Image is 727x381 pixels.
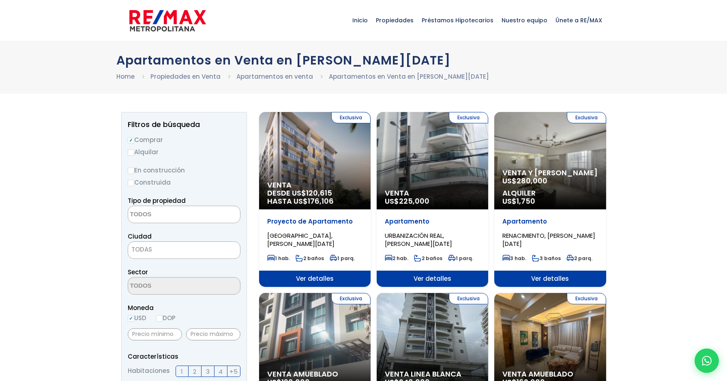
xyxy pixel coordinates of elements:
span: Ver detalles [494,271,606,287]
span: +5 [229,366,238,377]
h2: Filtros de búsqueda [128,121,240,129]
span: 225,000 [399,196,429,206]
input: Precio máximo [186,328,240,340]
span: Exclusiva [567,112,606,123]
span: TODAS [131,245,152,254]
a: Propiedades en Venta [150,72,221,81]
span: Nuestro equipo [498,8,551,32]
input: USD [128,315,134,322]
label: En construcción [128,165,240,175]
span: Exclusiva [331,112,371,123]
a: Exclusiva Venta DESDE US$120,615 HASTA US$176,106 Proyecto de Apartamento [GEOGRAPHIC_DATA], [PER... [259,112,371,287]
span: RENACIMIENTO, [PERSON_NAME][DATE] [502,231,595,248]
span: Tipo de propiedad [128,196,186,205]
a: Exclusiva Venta US$225,000 Apartamento URBANIZACIÓN REAL, [PERSON_NAME][DATE] 2 hab. 2 baños 1 pa... [377,112,488,287]
label: Construida [128,177,240,187]
span: Únete a RE/MAX [551,8,606,32]
label: Alquilar [128,147,240,157]
span: TODAS [128,241,240,259]
span: HASTA US$ [267,197,362,205]
label: Comprar [128,135,240,145]
input: Precio mínimo [128,328,182,340]
span: 176,106 [308,196,334,206]
span: Habitaciones [128,366,170,377]
span: Exclusiva [449,293,488,304]
img: remax-metropolitana-logo [129,9,206,33]
span: Ver detalles [377,271,488,287]
p: Apartamento [385,217,480,226]
span: 2 baños [296,255,324,262]
span: 2 hab. [385,255,408,262]
span: DESDE US$ [267,189,362,205]
span: US$ [502,176,547,186]
span: 3 hab. [502,255,526,262]
span: 2 parq. [566,255,592,262]
span: 1,750 [517,196,535,206]
input: Construida [128,180,134,186]
span: Ciudad [128,232,152,241]
span: Venta y [PERSON_NAME] [502,169,598,177]
span: Ver detalles [259,271,371,287]
input: DOP [156,315,163,322]
span: Alquiler [502,189,598,197]
span: Exclusiva [449,112,488,123]
span: Moneda [128,303,240,313]
textarea: Search [128,206,207,224]
span: Exclusiva [331,293,371,304]
a: Home [116,72,135,81]
span: URBANIZACIÓN REAL, [PERSON_NAME][DATE] [385,231,452,248]
span: 120,615 [306,188,332,198]
span: Venta Amueblado [502,370,598,378]
span: US$ [502,196,535,206]
textarea: Search [128,278,207,295]
h1: Apartamentos en Venta en [PERSON_NAME][DATE] [116,53,611,67]
span: 1 [181,366,183,377]
span: 1 hab. [267,255,290,262]
label: DOP [156,313,176,323]
span: 3 baños [532,255,561,262]
span: 280,000 [517,176,547,186]
input: En construcción [128,168,134,174]
span: 2 [193,366,196,377]
p: Características [128,351,240,362]
label: USD [128,313,146,323]
span: Préstamos Hipotecarios [418,8,498,32]
span: 4 [219,366,223,377]
span: Venta Amueblado [267,370,362,378]
span: 3 [206,366,210,377]
span: 1 parq. [448,255,473,262]
span: Inicio [348,8,372,32]
p: Proyecto de Apartamento [267,217,362,226]
span: Propiedades [372,8,418,32]
a: Apartamentos en venta [236,72,313,81]
span: TODAS [128,244,240,255]
span: Venta [385,189,480,197]
span: Venta [267,181,362,189]
span: 2 baños [414,255,442,262]
span: Exclusiva [567,293,606,304]
input: Alquilar [128,149,134,156]
p: Apartamento [502,217,598,226]
input: Comprar [128,137,134,144]
span: US$ [385,196,429,206]
span: [GEOGRAPHIC_DATA], [PERSON_NAME][DATE] [267,231,335,248]
span: Sector [128,268,148,276]
span: 1 parq. [330,255,355,262]
span: Venta Linea Blanca [385,370,480,378]
li: Apartamentos en Venta en [PERSON_NAME][DATE] [329,71,489,82]
a: Exclusiva Venta y [PERSON_NAME] US$280,000 Alquiler US$1,750 Apartamento RENACIMIENTO, [PERSON_NA... [494,112,606,287]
